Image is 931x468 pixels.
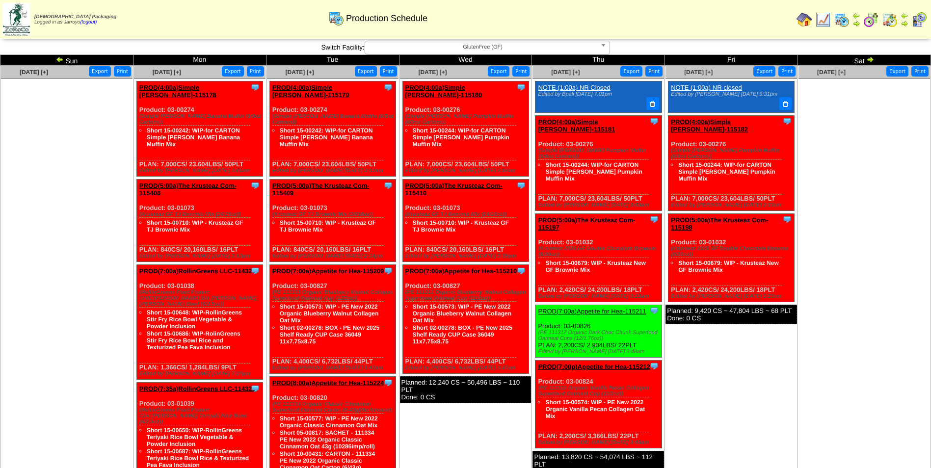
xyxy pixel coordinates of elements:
img: Tooltip [383,82,393,92]
div: (Krusteaz 2025 GF Double Chocolate Brownie (8/20oz)) [538,246,661,258]
div: Product: 03-00274 PLAN: 7,000CS / 23,604LBS / 50PLT [269,81,396,177]
div: Edited by [PERSON_NAME] [DATE] 7:27pm [139,371,263,377]
button: Export [620,66,642,77]
div: (Simple [PERSON_NAME] Pumpkin Muffin (6/9oz Cartons)) [671,148,794,159]
a: PROD(7:00p)Appetite for Hea-115212 [538,363,650,370]
img: arrowleft.gif [852,12,860,20]
div: (Krusteaz GF TJ Brownie Mix (24/16oz)) [139,211,263,217]
img: arrowright.gif [901,20,908,27]
a: Short 15-00244: WIP-for CARTON Simple [PERSON_NAME] Pumpkin Muffin Mix [545,161,642,182]
img: Tooltip [383,181,393,190]
a: PROD(7:00a)Appetite for Hea-115209 [272,267,384,275]
a: [DATE] [+] [684,69,713,76]
a: [DATE] [+] [817,69,846,76]
img: Tooltip [250,266,260,276]
img: calendarcustomer.gif [911,12,927,27]
img: Tooltip [383,266,393,276]
div: Edited by [PERSON_NAME] [DATE] 2:15pm [405,253,529,259]
div: Product: 03-00827 PLAN: 4,400CS / 6,732LBS / 44PLT [402,265,529,374]
img: Tooltip [383,378,393,388]
a: PROD(4:00a)Simple [PERSON_NAME]-115182 [671,118,748,133]
a: Short 15-00710: WIP - Krusteaz GF TJ Brownie Mix [147,219,243,233]
img: arrowright.gif [866,55,874,63]
a: PROD(7:00a)Appetite for Hea-115210 [405,267,517,275]
img: arrowleft.gif [901,12,908,20]
a: PROD(8:00a)Appetite for Hea-115224 [272,379,384,387]
a: Short 15-00573: WIP - PE New 2022 Organic Blueberry Walnut Collagen Oat Mix [280,303,379,324]
div: Product: 03-01032 PLAN: 2,420CS / 24,200LBS / 18PLT [535,213,662,302]
button: Export [355,66,377,77]
a: Short 15-00577: WIP - PE New 2022 Organic Classic Cinnamon Oat Mix [280,415,378,429]
img: home.gif [797,12,812,27]
div: (PE 111312 Organic Vanilla Pecan Collagen Superfood Oatmeal Cup (12/2oz)) [538,385,661,397]
div: (Simple [PERSON_NAME] Pumpkin Muffin (6/9oz Cartons)) [538,148,661,159]
img: arrowright.gif [852,20,860,27]
img: Tooltip [649,306,659,315]
td: Fri [665,55,798,66]
div: Planned: 12,240 CS ~ 50,496 LBS ~ 110 PLT Done: 0 CS [400,376,532,403]
img: Tooltip [649,214,659,224]
a: PROD(7:00a)RollinGreens LLC-114321 [139,267,256,275]
span: GlutenFree (GF) [369,41,597,53]
button: Print [645,66,663,77]
button: Delete Note [646,97,659,110]
span: [DEMOGRAPHIC_DATA] Packaging [34,14,116,20]
div: Product: 03-00274 PLAN: 7,000CS / 23,604LBS / 50PLT [136,81,263,177]
a: PROD(4:00a)Simple [PERSON_NAME]-115181 [538,118,615,133]
a: Short 15-00242: WIP-for CARTON Simple [PERSON_NAME] Banana Muffin Mix [280,127,373,148]
a: PROD(4:00a)Simple [PERSON_NAME]-115178 [139,84,216,99]
a: [DATE] [+] [551,69,580,76]
a: PROD(4:00a)Simple [PERSON_NAME]-115179 [272,84,349,99]
td: Sat [798,55,931,66]
td: Wed [399,55,532,66]
img: Tooltip [782,116,792,126]
div: (Krusteaz GF TJ Brownie Mix (24/16oz)) [272,211,396,217]
img: calendarinout.gif [882,12,898,27]
div: (PE 111317 Organic Dark Choc Chunk Superfood Oatmeal Cups (12/1.76oz)) [538,330,661,341]
div: (RollinGreens Plant Protein Chic'[PERSON_NAME] Teriyaki Rice Bowl (6/2.5oz)) [139,407,263,425]
a: NOTE (1:00a) NR closed [671,84,742,91]
a: Short 15-00244: WIP-for CARTON Simple [PERSON_NAME] Pumpkin Muffin Mix [678,161,775,182]
img: calendarprod.gif [834,12,850,27]
a: PROD(5:00a)The Krusteaz Com-115408 [139,182,237,197]
div: (RollinGreens Plant Protein CHIC'[PERSON_NAME] Stir [PERSON_NAME] [PERSON_NAME] Bowl (6/2.5oz)) [139,289,263,307]
img: calendarprod.gif [328,10,344,26]
div: Edited by [PERSON_NAME] [DATE] 3:23am [671,293,794,299]
a: NOTE (1:00a) NR Closed [538,84,610,91]
div: Edited by [PERSON_NAME] [DATE] 2:14pm [272,253,396,259]
div: Edited by Bpali [DATE] 7:01pm [538,91,656,97]
a: [DATE] [+] [20,69,48,76]
button: Print [380,66,397,77]
span: Production Schedule [346,13,427,24]
div: (Simple [PERSON_NAME] Banana Muffin (6/9oz Cartons)) [272,113,396,125]
a: (logout) [80,20,97,25]
div: Edited by [PERSON_NAME] [DATE] 3:03am [671,202,794,208]
div: Edited by [PERSON_NAME] [DATE] 2:13pm [139,253,263,259]
span: [DATE] [+] [418,69,447,76]
a: Short 15-00679: WIP - Krusteaz New GF Brownie Mix [678,260,779,273]
div: (Krusteaz 2025 GF Double Chocolate Brownie (8/20oz)) [671,246,794,258]
div: Edited by [PERSON_NAME] [DATE] 3:02am [405,168,529,174]
a: PROD(4:00a)Simple [PERSON_NAME]-115180 [405,84,482,99]
div: Edited by [PERSON_NAME] [DATE] 3:47am [272,365,396,371]
a: Short 15-00710: WIP - Krusteaz GF TJ Brownie Mix [280,219,376,233]
a: Short 02-00278: BOX - PE New 2025 Shelf Ready CUP Case 36049 11x7.75x8.75 [413,324,512,345]
div: Edited by [PERSON_NAME] [DATE] 3:48am [538,349,661,355]
a: PROD(7:35a)RollinGreens LLC-114322 [139,385,256,392]
div: Planned: 9,420 CS ~ 47,804 LBS ~ 68 PLT Done: 0 CS [665,305,797,324]
button: Export [753,66,775,77]
a: Short 05-00817: SACHET - 111334 PE New 2022 Organic Classic Cinnamon Oat 43g (10286imp/roll) [280,429,375,450]
button: Export [222,66,244,77]
a: [DATE] [+] [153,69,181,76]
a: PROD(5:00a)The Krusteaz Com-115409 [272,182,370,197]
span: Logged in as Jarroyo [34,14,116,25]
div: Product: 03-00276 PLAN: 7,000CS / 23,604LBS / 50PLT [668,115,795,210]
a: Short 15-00686: WIP-RolinGreens Stir Fry Rice Bowl Rice and Texturized Pea Fava Inclusion [147,330,240,351]
img: arrowleft.gif [56,55,64,63]
img: calendarblend.gif [863,12,879,27]
div: Product: 03-01038 PLAN: 1,366CS / 1,284LBS / 9PLT [136,265,263,380]
a: Short 15-00574: WIP - PE New 2022 Organic Vanilla Pecan Collagen Oat Mix [545,399,645,419]
a: Short 15-00242: WIP-for CARTON Simple [PERSON_NAME] Banana Muffin Mix [147,127,240,148]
